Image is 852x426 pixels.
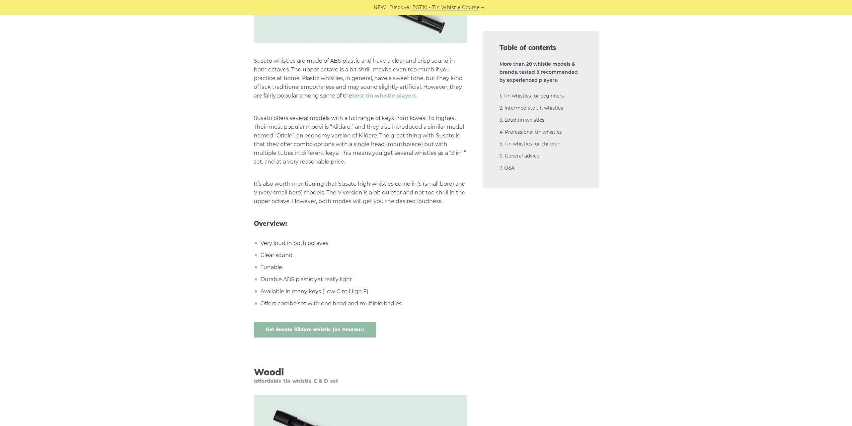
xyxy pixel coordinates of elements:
[499,153,539,159] a: 6. General advice
[499,93,564,99] a: 1. Tin whistles for beginners
[259,299,467,308] li: Offers combo set with one head and multiple bodies
[412,4,479,11] a: PST10 - Tin Whistle Course
[259,239,467,248] li: Very loud in both octaves
[352,93,416,99] a: best tin whistle players
[259,275,467,284] li: Durable ABS plastic yet really light
[259,287,467,296] li: Available in many keys (Low C to High F)
[499,165,515,171] a: 7. Q&A
[499,61,578,83] strong: More than 20 whistle models & brands, tested & recommended by experienced players.
[374,4,387,11] span: NEW:
[499,117,544,123] a: 3. Loud tin whistles
[389,4,411,11] span: Discover
[254,180,467,206] p: It’s also worth mentioning that Susato high whistles come in S (small bore) and V (very small bor...
[254,378,467,384] span: affordable tin whistle C & D set
[259,251,467,260] li: Clear sound
[499,129,562,135] a: 4. Professional tin whistles
[254,366,467,384] h3: Woodi
[499,105,563,111] a: 2. Intermediate tin whistles
[499,141,560,147] a: 5. Tin whistles for children
[499,43,583,52] span: Table of contents
[254,322,376,338] a: Get Susato Kildare whistle (on Amazon)
[259,263,467,272] li: Tunable
[254,57,467,100] p: Susato whistles are made of ABS plastic and have a clear and crisp sound in both octaves. The upp...
[254,114,467,166] p: Susato offers several models with a full range of keys from lowest to highest. Their most popular...
[254,220,467,228] span: Overview:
